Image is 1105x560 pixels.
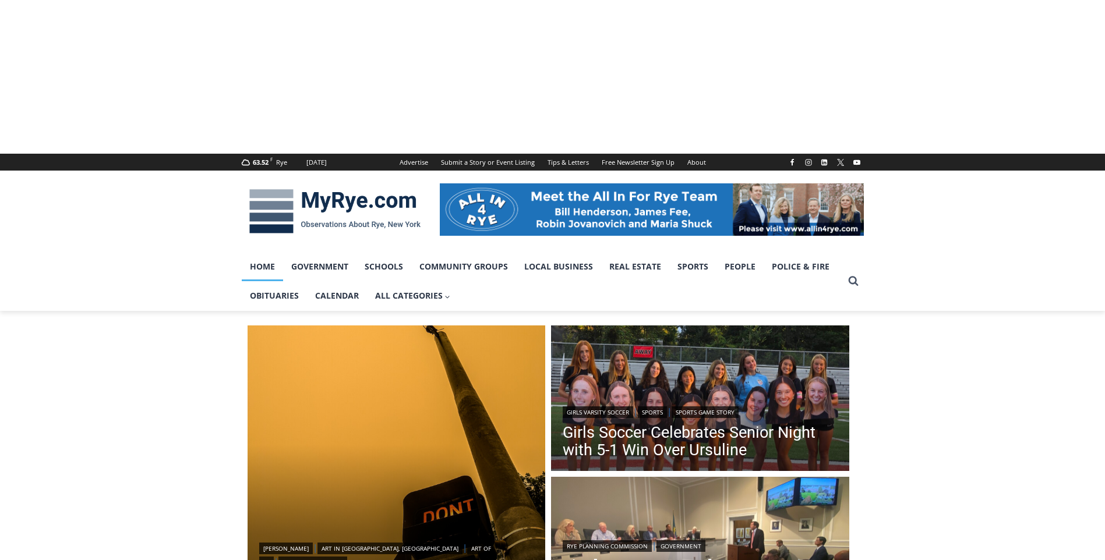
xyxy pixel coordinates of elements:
[834,155,848,169] a: X
[356,252,411,281] a: Schools
[253,158,269,166] span: 63.52
[242,252,283,281] a: Home
[551,325,849,474] a: Read More Girls Soccer Celebrates Senior Night with 5-1 Win Over Ursuline
[551,325,849,474] img: (PHOTO: The 2025 Rye Girls Soccer seniors. L to R: Parker Calhoun, Claire Curran, Alessia MacKinn...
[270,156,273,162] span: F
[850,155,864,169] a: YouTube
[669,252,716,281] a: Sports
[601,252,669,281] a: Real Estate
[802,155,815,169] a: Instagram
[259,543,313,554] a: [PERSON_NAME]
[817,155,831,169] a: Linkedin
[367,281,459,310] a: All Categories
[393,154,435,171] a: Advertise
[317,543,463,554] a: Art in [GEOGRAPHIC_DATA], [GEOGRAPHIC_DATA]
[440,183,864,236] img: All in for Rye
[563,424,838,459] a: Girls Soccer Celebrates Senior Night with 5-1 Win Over Ursuline
[393,154,712,171] nav: Secondary Navigation
[242,181,428,242] img: MyRye.com
[375,289,451,302] span: All Categories
[276,157,287,168] div: Rye
[785,155,799,169] a: Facebook
[541,154,595,171] a: Tips & Letters
[563,538,838,552] div: |
[656,540,705,552] a: Government
[716,252,764,281] a: People
[307,281,367,310] a: Calendar
[681,154,712,171] a: About
[242,252,843,311] nav: Primary Navigation
[595,154,681,171] a: Free Newsletter Sign Up
[435,154,541,171] a: Submit a Story or Event Listing
[563,540,652,552] a: Rye Planning Commission
[563,406,633,418] a: Girls Varsity Soccer
[672,406,739,418] a: Sports Game Story
[843,271,864,292] button: View Search Form
[516,252,601,281] a: Local Business
[283,252,356,281] a: Government
[563,404,838,418] div: | |
[638,406,667,418] a: Sports
[306,157,327,168] div: [DATE]
[764,252,838,281] a: Police & Fire
[411,252,516,281] a: Community Groups
[242,281,307,310] a: Obituaries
